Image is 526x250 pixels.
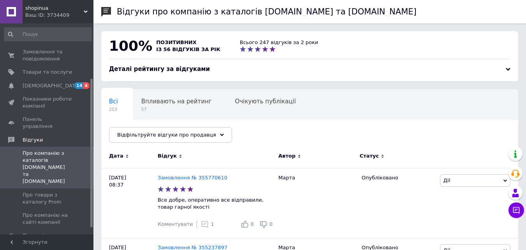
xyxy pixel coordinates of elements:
[156,39,197,45] span: позитивних
[109,106,118,112] span: 253
[23,82,80,89] span: [DEMOGRAPHIC_DATA]
[23,191,72,206] span: Про товари з каталогу Prom
[443,177,450,183] span: Дії
[508,202,524,218] button: Чат з покупцем
[23,212,72,226] span: Про компанію на сайті компанії
[158,175,227,181] a: Замовлення № 355770610
[101,168,158,238] div: [DATE] 08:37
[4,27,92,41] input: Пошук
[25,12,93,19] div: Ваш ID: 3734409
[109,65,510,73] div: Деталі рейтингу за відгуками
[274,168,358,238] div: Марта
[109,66,210,73] span: Деталі рейтингу за відгуками
[158,221,193,227] span: Коментувати
[360,152,379,160] span: Статус
[211,221,214,227] span: 1
[109,98,118,105] span: Всі
[74,82,83,89] span: 14
[201,220,214,228] div: 1
[362,174,434,181] div: Опубліковано
[109,38,152,54] span: 100%
[156,46,220,52] span: із 56 відгуків за рік
[158,221,193,228] div: Коментувати
[101,119,204,149] div: Опубліковані без коментаря
[23,116,72,130] span: Панель управління
[250,221,253,227] span: 0
[141,98,212,105] span: Впливають на рейтинг
[141,106,212,112] span: 57
[158,152,177,160] span: Відгук
[278,152,296,160] span: Автор
[23,69,72,76] span: Товари та послуги
[25,5,84,12] span: shopinua
[83,82,90,89] span: 4
[23,137,43,144] span: Відгуки
[23,48,72,62] span: Замовлення та повідомлення
[23,150,72,185] span: Про компанію з каталогів [DOMAIN_NAME] та [DOMAIN_NAME]
[109,128,188,135] span: Опубліковані без комен...
[158,197,274,211] p: Все добре, оперативно все відправили, товар гарної якості
[235,98,296,105] span: Очікують публікації
[117,132,216,138] span: Відфільтруйте відгуки про продавця
[23,232,44,239] span: Покупці
[240,39,318,46] div: Всього 247 відгуків за 2 роки
[23,96,72,110] span: Показники роботи компанії
[117,7,417,16] h1: Відгуки про компанію з каталогів [DOMAIN_NAME] та [DOMAIN_NAME]
[109,152,123,160] span: Дата
[269,221,273,227] span: 0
